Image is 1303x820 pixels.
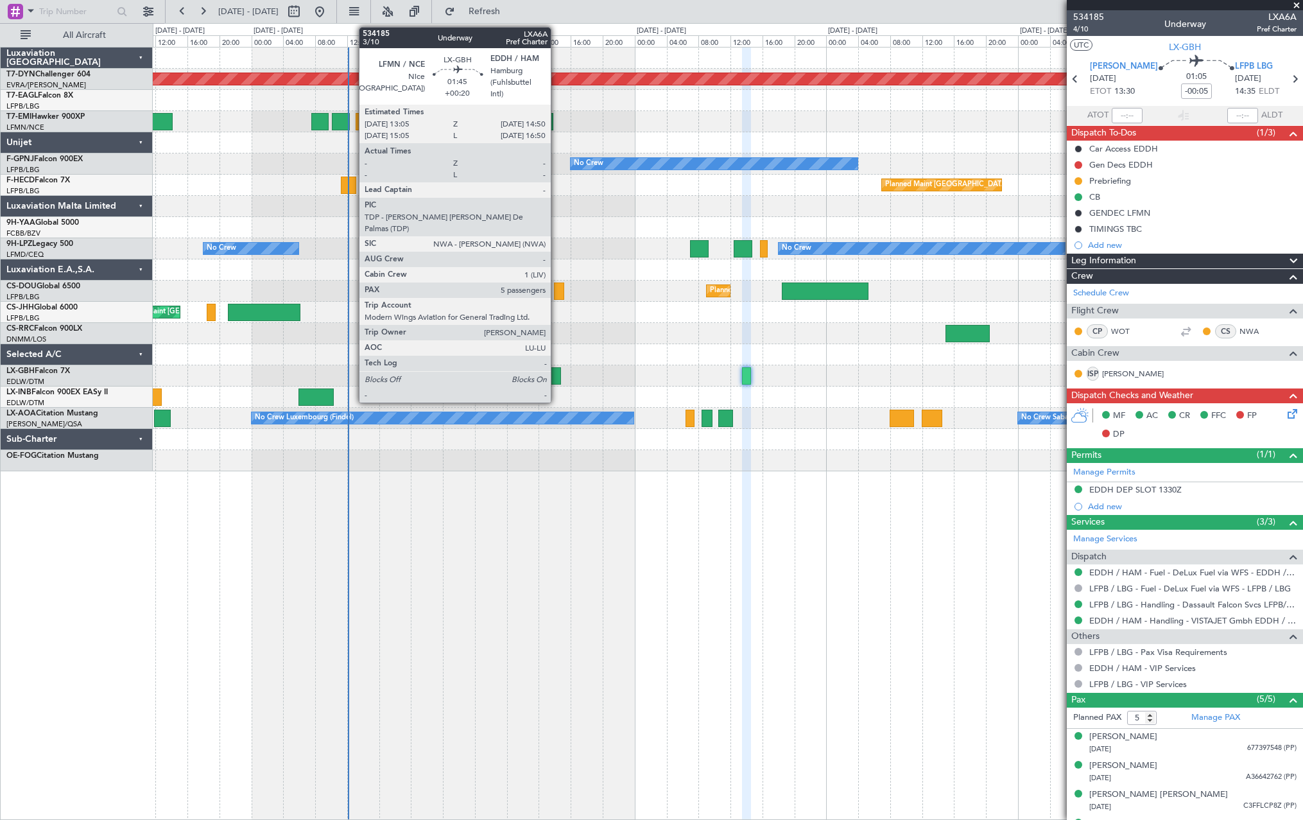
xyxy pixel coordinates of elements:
span: [DATE] [1089,802,1111,812]
div: 16:00 [379,35,411,47]
a: LFPB/LBG [6,186,40,196]
a: F-HECDFalcon 7X [6,177,70,184]
span: ALDT [1261,109,1282,122]
input: Trip Number [39,2,113,21]
a: LFPB/LBG [6,165,40,175]
span: LFPB LBG [1235,60,1273,73]
a: [PERSON_NAME]/QSA [6,419,82,429]
span: Dispatch Checks and Weather [1071,388,1193,403]
a: CS-JHHGlobal 6000 [6,304,78,311]
button: All Aircraft [14,25,139,46]
span: Dispatch To-Dos [1071,126,1136,141]
div: 08:00 [507,35,539,47]
span: Dispatch [1071,550,1107,564]
span: Flight Crew [1071,304,1119,318]
div: 00:00 [1018,35,1050,47]
div: No Crew Sabadell [1021,408,1081,428]
input: --:-- [1112,108,1143,123]
span: F-HECD [6,177,35,184]
div: [DATE] - [DATE] [254,26,303,37]
a: 9H-YAAGlobal 5000 [6,219,79,227]
div: 16:00 [954,35,986,47]
a: WOT [1111,326,1140,337]
span: (1/1) [1257,448,1275,461]
a: LX-GBHFalcon 7X [6,367,70,375]
span: 9H-YAA [6,219,35,227]
div: CS [1215,324,1236,338]
span: LX-GBH [6,367,35,375]
div: CP [1087,324,1108,338]
div: TIMINGS TBC [1089,223,1142,234]
a: [PERSON_NAME] [1102,368,1164,379]
a: FCBB/BZV [6,229,40,238]
a: EDDH / HAM - VIP Services [1089,663,1196,674]
a: LFPB / LBG - Fuel - DeLux Fuel via WFS - LFPB / LBG [1089,583,1291,594]
a: LFMD/CEQ [6,250,44,259]
button: UTC [1070,39,1092,51]
div: 16:00 [187,35,220,47]
div: No Crew Luxembourg (Findel) [255,408,354,428]
div: 16:00 [571,35,603,47]
div: 00:00 [252,35,284,47]
div: 20:00 [603,35,635,47]
div: 08:00 [315,35,347,47]
span: FP [1247,410,1257,423]
span: (5/5) [1257,692,1275,706]
a: LFPB/LBG [6,101,40,111]
span: DP [1113,428,1125,441]
div: 04:00 [858,35,890,47]
span: OE-FOG [6,452,37,460]
div: CB [1089,191,1100,202]
div: Car Access EDDH [1089,143,1158,154]
span: Refresh [458,7,512,16]
span: CS-JHH [6,304,34,311]
span: Others [1071,629,1100,644]
span: Cabin Crew [1071,346,1119,361]
span: AC [1146,410,1158,423]
div: No Crew [207,239,236,258]
div: GENDEC LFMN [1089,207,1150,218]
div: Add new [1088,501,1297,512]
a: NWA [1239,326,1268,337]
div: 12:00 [730,35,763,47]
span: 14:35 [1235,85,1256,98]
a: Manage Permits [1073,466,1135,479]
span: LXA6A [1257,10,1297,24]
div: No Crew [782,239,811,258]
span: Services [1071,515,1105,530]
label: Planned PAX [1073,711,1121,724]
div: 16:00 [763,35,795,47]
div: 12:00 [539,35,571,47]
span: CS-RRC [6,325,34,333]
span: All Aircraft [33,31,135,40]
div: [DATE] - [DATE] [1020,26,1069,37]
div: 04:00 [475,35,507,47]
a: LX-AOACitation Mustang [6,410,98,417]
span: (3/3) [1257,515,1275,528]
span: Permits [1071,448,1101,463]
span: [DATE] [1089,773,1111,783]
div: Underway [1164,17,1206,31]
div: 00:00 [443,35,475,47]
a: LFPB / LBG - Pax Visa Requirements [1089,647,1227,658]
span: Pax [1071,693,1085,708]
div: [PERSON_NAME] [PERSON_NAME] [1089,789,1228,801]
a: 9H-LPZLegacy 500 [6,240,73,248]
div: 12:00 [347,35,379,47]
div: [PERSON_NAME] [1089,731,1157,744]
span: A36642762 (PP) [1246,772,1297,783]
a: LFMN/NCE [6,123,44,132]
div: 04:00 [1050,35,1082,47]
span: T7-EMI [6,113,31,121]
div: 20:00 [795,35,827,47]
span: [DATE] [1090,73,1116,85]
a: EDDH / HAM - Handling - VISTAJET Gmbh EDDH / HAM [1089,615,1297,626]
span: [PERSON_NAME] [1090,60,1158,73]
span: C3FFLCP8Z (PP) [1243,801,1297,812]
span: [DATE] [1235,73,1261,85]
div: [DATE] - [DATE] [637,26,686,37]
a: DNMM/LOS [6,335,46,344]
span: 534185 [1073,10,1104,24]
div: 20:00 [220,35,252,47]
a: EDLW/DTM [6,377,44,387]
